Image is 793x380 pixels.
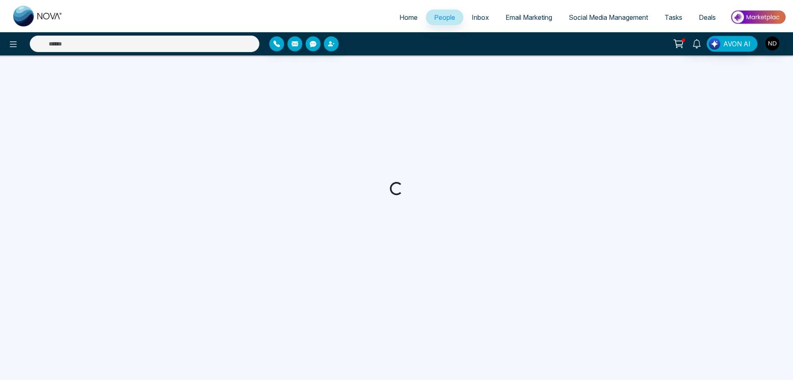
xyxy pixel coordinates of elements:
[656,10,691,25] a: Tasks
[472,13,489,22] span: Inbox
[707,36,757,52] button: AVON AI
[665,13,682,22] span: Tasks
[497,10,560,25] a: Email Marketing
[506,13,552,22] span: Email Marketing
[709,38,720,50] img: Lead Flow
[691,10,724,25] a: Deals
[560,10,656,25] a: Social Media Management
[426,10,463,25] a: People
[463,10,497,25] a: Inbox
[13,6,63,26] img: Nova CRM Logo
[728,8,788,26] img: Market-place.gif
[391,10,426,25] a: Home
[699,13,716,22] span: Deals
[765,36,779,50] img: User Avatar
[569,13,648,22] span: Social Media Management
[399,13,418,22] span: Home
[723,39,750,49] span: AVON AI
[434,13,455,22] span: People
